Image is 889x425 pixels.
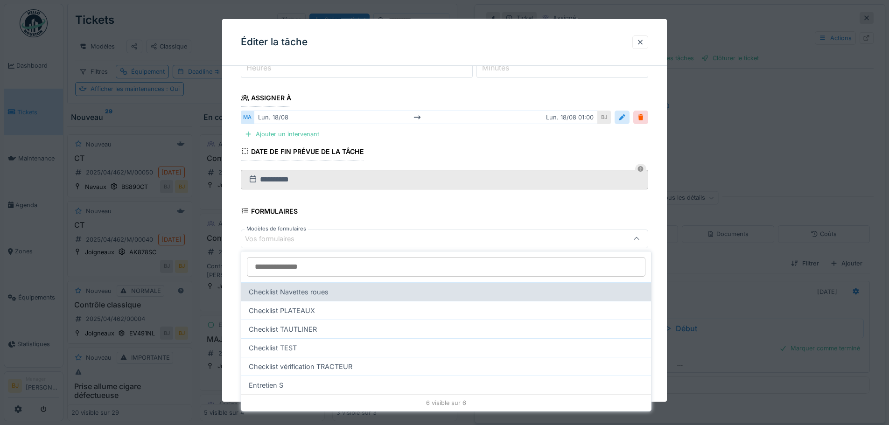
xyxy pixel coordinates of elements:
[241,320,651,338] div: Checklist TAUTLINER
[241,338,651,357] div: Checklist TEST
[241,204,298,220] div: Formulaires
[241,357,651,376] div: Checklist vérification TRACTEUR
[241,128,323,140] div: Ajouter un intervenant
[598,111,611,124] div: BJ
[241,394,651,411] div: 6 visible sur 6
[241,282,651,301] div: Checklist Navettes roues
[245,234,308,244] div: Vos formulaires
[480,62,511,73] label: Minutes
[245,62,273,73] label: Heures
[241,301,651,320] div: Checklist PLATEAUX
[254,111,598,124] div: lun. 18/08 lun. 18/08 01:00
[241,145,364,160] div: Date de fin prévue de la tâche
[241,111,254,124] div: MA
[241,91,291,107] div: Assigner à
[241,36,308,48] h3: Éditer la tâche
[241,376,651,394] div: Entretien S
[245,225,308,233] label: Modèles de formulaires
